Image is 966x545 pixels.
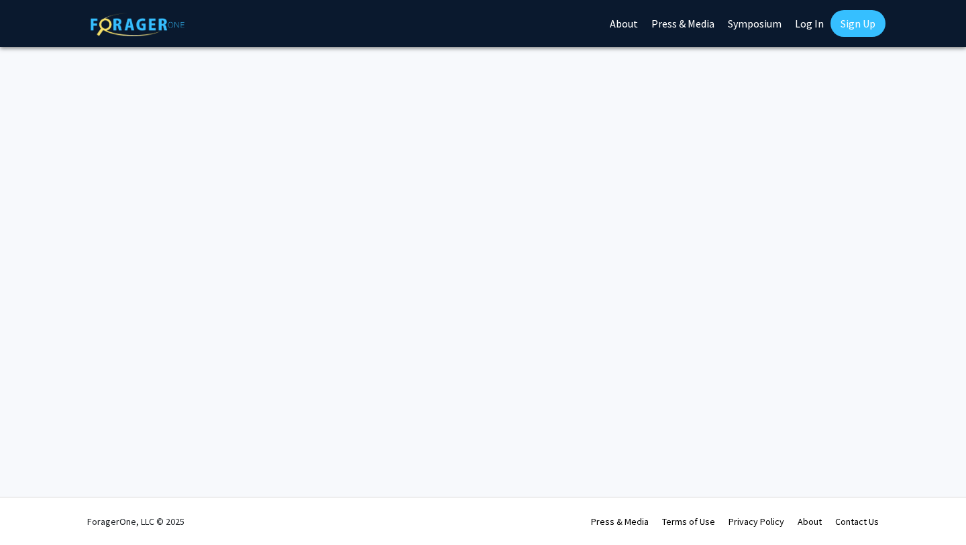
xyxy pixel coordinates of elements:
div: ForagerOne, LLC © 2025 [87,498,184,545]
a: Privacy Policy [729,515,784,528]
img: ForagerOne Logo [91,13,184,36]
a: Press & Media [591,515,649,528]
a: Terms of Use [662,515,715,528]
a: Sign Up [830,10,885,37]
a: Contact Us [835,515,879,528]
a: About [798,515,822,528]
